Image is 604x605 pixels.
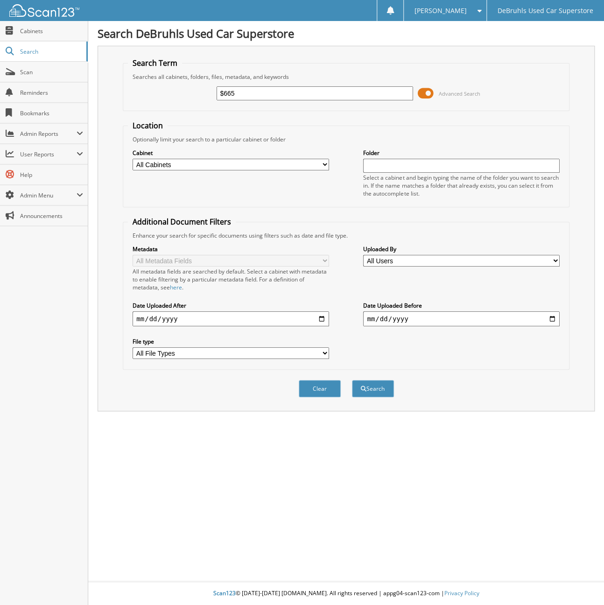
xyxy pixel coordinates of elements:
div: Select a cabinet and begin typing the name of the folder you want to search in. If the name match... [363,174,560,197]
span: Search [20,48,82,56]
h1: Search DeBruhls Used Car Superstore [98,26,595,41]
span: Admin Reports [20,130,77,138]
label: Folder [363,149,560,157]
div: All metadata fields are searched by default. Select a cabinet with metadata to enable filtering b... [133,267,329,291]
label: File type [133,338,329,345]
label: Metadata [133,245,329,253]
span: Admin Menu [20,191,77,199]
iframe: Chat Widget [557,560,604,605]
span: Cabinets [20,27,83,35]
label: Date Uploaded After [133,302,329,310]
div: Searches all cabinets, folders, files, metadata, and keywords [128,73,564,81]
span: User Reports [20,150,77,158]
button: Search [352,380,394,397]
div: Optionally limit your search to a particular cabinet or folder [128,135,564,143]
legend: Location [128,120,168,131]
label: Date Uploaded Before [363,302,560,310]
legend: Additional Document Filters [128,217,236,227]
input: end [363,311,560,326]
span: Bookmarks [20,109,83,117]
div: Enhance your search for specific documents using filters such as date and file type. [128,232,564,239]
input: start [133,311,329,326]
span: Announcements [20,212,83,220]
label: Cabinet [133,149,329,157]
legend: Search Term [128,58,182,68]
div: © [DATE]-[DATE] [DOMAIN_NAME]. All rights reserved | appg04-scan123-com | [88,582,604,605]
span: Reminders [20,89,83,97]
a: here [170,283,182,291]
span: Help [20,171,83,179]
span: Scan123 [213,589,236,597]
img: scan123-logo-white.svg [9,4,79,17]
span: Scan [20,68,83,76]
label: Uploaded By [363,245,560,253]
span: Advanced Search [439,90,480,97]
span: [PERSON_NAME] [414,8,467,14]
button: Clear [299,380,341,397]
span: DeBruhls Used Car Superstore [498,8,593,14]
a: Privacy Policy [444,589,479,597]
